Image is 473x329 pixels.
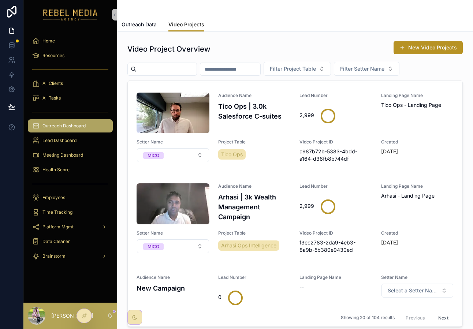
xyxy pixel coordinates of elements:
[137,230,209,236] span: Setter Name
[299,230,372,236] span: Video Project ID
[381,183,454,189] span: Landing Page Name
[42,195,65,201] span: Employees
[42,167,70,173] span: Health Score
[28,191,113,204] a: Employees
[28,91,113,105] a: All Tasks
[218,149,246,160] a: Tico Ops
[43,9,98,20] img: App logo
[381,93,454,98] span: Landing Page Name
[299,199,314,213] div: 2,999
[42,209,72,215] span: Time Tracking
[381,274,454,280] span: Setter Name
[148,152,159,159] div: MICO
[218,192,291,222] h4: Arhasi | 3k Wealth Management Campaign
[42,152,83,158] span: Meeting Dashboard
[128,82,462,173] a: Audience NameTico Ops | 3.0k Salesforce C-suitesLead Number2,999Landing Page NameTico Ops - Landi...
[299,139,372,145] span: Video Project ID
[218,93,291,98] span: Audience Name
[23,29,117,272] div: scrollable content
[381,192,454,199] span: Arhasi - Landing Page
[218,290,221,304] div: 0
[42,239,70,244] span: Data Cleaner
[28,77,113,90] a: All Clients
[28,134,113,147] a: Lead Dashboard
[148,243,159,250] div: MICO
[381,284,454,298] button: Select Button
[433,312,454,324] button: Next
[221,242,276,249] span: Arhasi Ops Intelligence
[334,62,399,76] button: Select Button
[299,239,372,254] span: f3ec2783-2da9-4eb3-8a9b-5b380e9430ed
[137,148,209,162] button: Select Button
[122,21,157,28] span: Outreach Data
[42,95,61,101] span: All Tasks
[394,41,463,54] button: New Video Projects
[388,287,439,294] span: Select a Setter Name
[218,240,279,251] a: Arhasi Ops Intelligence
[218,101,291,121] h4: Tico Ops | 3.0k Salesforce C-suites
[381,139,454,145] span: Created
[128,173,462,264] a: Audience NameArhasi | 3k Wealth Management CampaignLead Number2,999Landing Page NameArhasi - Land...
[381,101,454,109] span: Tico Ops - Landing Page
[341,315,395,321] span: Showing 20 of 104 results
[28,206,113,219] a: Time Tracking
[221,151,243,158] span: Tico Ops
[28,34,113,48] a: Home
[299,283,304,291] span: --
[381,239,398,246] p: [DATE]
[299,108,314,123] div: 2,999
[340,65,384,72] span: Filter Setter Name
[28,49,113,62] a: Resources
[299,274,372,280] span: Landing Page Name
[299,93,372,98] span: Lead Number
[42,38,55,44] span: Home
[28,163,113,176] a: Health Score
[42,224,74,230] span: Platform Mgmt
[42,123,86,129] span: Outreach Dashboard
[28,250,113,263] a: Brainstorm
[28,235,113,248] a: Data Cleaner
[122,18,157,33] a: Outreach Data
[168,21,204,28] span: Video Projects
[299,148,372,162] span: c987b72b-5383-4bdd-a164-d36fb8b744df
[137,183,209,224] img: rnd_gen_id_1754405956965_o2mvi50zg9i_thumb
[218,139,291,145] span: Project Table
[168,18,204,32] a: Video Projects
[299,183,372,189] span: Lead Number
[137,239,209,253] button: Select Button
[137,139,209,145] span: Setter Name
[127,44,211,54] h1: Video Project Overview
[381,230,454,236] span: Created
[28,149,113,162] a: Meeting Dashboard
[51,312,93,319] p: [PERSON_NAME]
[42,253,66,259] span: Brainstorm
[28,220,113,233] a: Platform Mgmt
[137,93,209,134] img: rnd_gen_id_1754576420198_ttiakz999pe_thumb
[42,53,64,59] span: Resources
[218,274,291,280] span: Lead Number
[218,183,291,189] span: Audience Name
[28,119,113,132] a: Outreach Dashboard
[218,230,291,236] span: Project Table
[42,138,77,143] span: Lead Dashboard
[264,62,331,76] button: Select Button
[42,81,63,86] span: All Clients
[270,65,316,72] span: Filter Project Table
[381,148,398,155] p: [DATE]
[137,283,209,293] h4: New Campaign
[137,274,209,280] span: Audience Name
